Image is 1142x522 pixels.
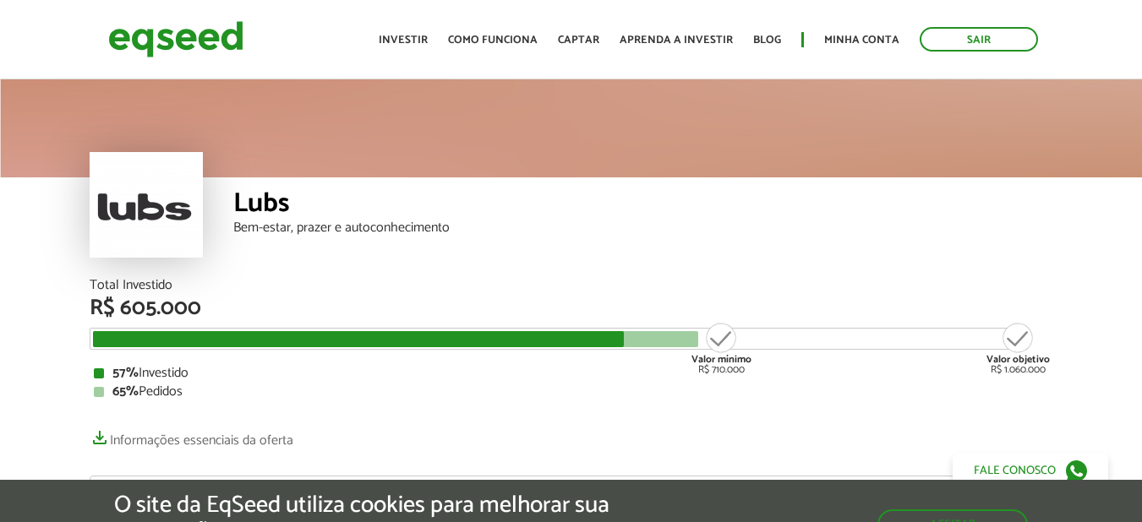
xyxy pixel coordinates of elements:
div: Investido [94,367,1049,380]
div: R$ 605.000 [90,297,1053,319]
strong: 65% [112,380,139,403]
div: Pedidos [94,385,1049,399]
strong: 57% [112,362,139,384]
a: Minha conta [824,35,899,46]
img: EqSeed [108,17,243,62]
a: Aprenda a investir [620,35,733,46]
strong: Valor mínimo [691,351,751,367]
a: Informações essenciais da oferta [90,424,293,448]
div: Bem-estar, prazer e autoconhecimento [233,221,1053,235]
a: Como funciona [448,35,538,46]
a: Investir [379,35,428,46]
a: Fale conosco [953,453,1108,488]
div: Lubs [233,190,1053,221]
a: Sair [920,27,1038,52]
strong: Valor objetivo [986,351,1050,367]
a: Captar [558,35,599,46]
div: R$ 710.000 [690,321,753,375]
div: Total Investido [90,279,1053,292]
div: R$ 1.060.000 [986,321,1050,375]
a: Blog [753,35,781,46]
